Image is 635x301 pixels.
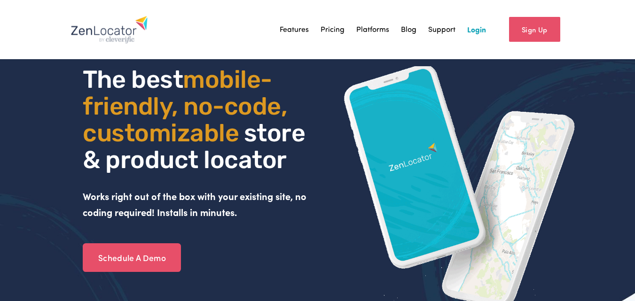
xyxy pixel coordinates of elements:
span: store & product locator [83,118,310,174]
a: Schedule A Demo [83,243,181,272]
a: Pricing [321,23,345,37]
a: Login [467,23,486,37]
a: Platforms [356,23,389,37]
a: Features [280,23,309,37]
strong: Works right out of the box with your existing site, no coding required! Installs in minutes. [83,190,309,218]
span: mobile- friendly, no-code, customizable [83,65,292,147]
span: The best [83,65,183,94]
a: Blog [401,23,416,37]
a: Support [428,23,455,37]
a: Sign Up [509,17,560,42]
img: Zenlocator [71,15,148,44]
